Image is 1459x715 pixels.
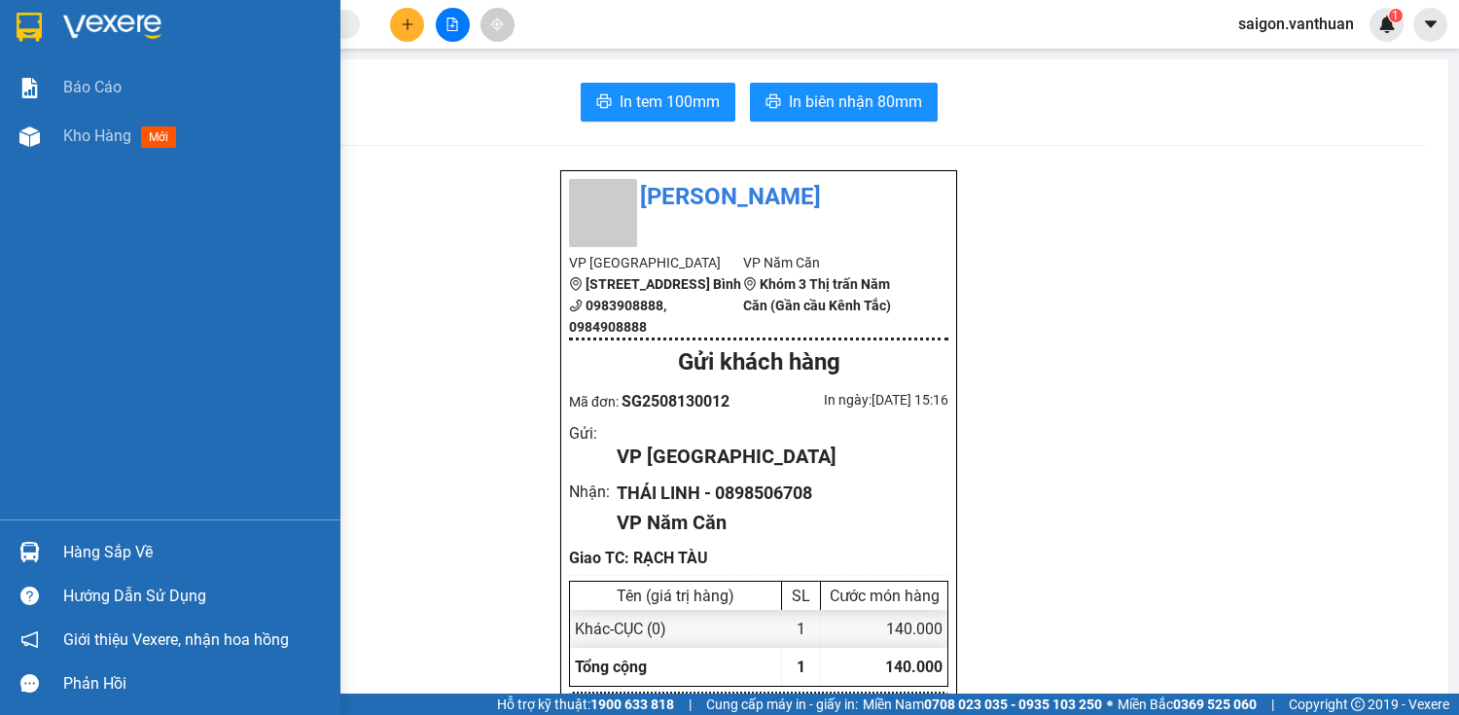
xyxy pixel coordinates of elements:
span: notification [20,630,39,649]
b: Khóm 3 Thị trấn Năm Căn (Gần cầu Kênh Tắc) [134,107,249,165]
button: caret-down [1413,8,1447,42]
li: VP Năm Căn [743,252,917,273]
span: 1 [1392,9,1399,22]
div: VP [GEOGRAPHIC_DATA] [617,442,933,472]
span: ⚪️ [1107,700,1113,708]
span: Tổng cộng [575,658,647,676]
button: printerIn tem 100mm [581,83,735,122]
div: Hướng dẫn sử dụng [63,582,326,611]
span: environment [569,277,583,291]
div: Phản hồi [63,669,326,698]
div: 140.000 [821,610,947,648]
span: | [1271,694,1274,715]
div: Giao TC: RẠCH TÀU [569,546,948,570]
span: environment [743,277,757,291]
span: Giới thiệu Vexere, nhận hoa hồng [63,627,289,652]
span: environment [134,108,148,122]
li: [PERSON_NAME] [569,179,948,216]
span: copyright [1351,697,1365,711]
img: warehouse-icon [19,126,40,147]
div: SL [787,587,815,605]
img: warehouse-icon [19,542,40,562]
strong: 1900 633 818 [590,697,674,712]
span: phone [569,299,583,312]
span: Hỗ trợ kỹ thuật: [497,694,674,715]
div: Mã đơn: [569,389,759,413]
div: Nhận : [569,480,617,504]
b: Khóm 3 Thị trấn Năm Căn (Gần cầu Kênh Tắc) [743,276,891,313]
span: | [689,694,692,715]
span: saigon.vanthuan [1223,12,1370,36]
img: solution-icon [19,78,40,98]
span: printer [765,93,781,112]
span: Khác - CỤC (0) [575,620,666,638]
strong: 0369 525 060 [1173,697,1257,712]
div: Gửi : [569,421,617,446]
span: mới [141,126,176,148]
div: Tên (giá trị hàng) [575,587,776,605]
sup: 1 [1389,9,1403,22]
span: aim [490,18,504,31]
div: THÁI LINH - 0898506708 [617,480,933,507]
button: printerIn biên nhận 80mm [750,83,938,122]
span: Miền Bắc [1118,694,1257,715]
div: Hàng sắp về [63,538,326,567]
b: [STREET_ADDRESS] Bình [586,276,741,292]
span: question-circle [20,587,39,605]
button: file-add [436,8,470,42]
li: VP [GEOGRAPHIC_DATA] [10,83,134,147]
div: VP Năm Căn [617,508,933,538]
button: aim [480,8,515,42]
strong: 0708 023 035 - 0935 103 250 [924,697,1102,712]
span: Miền Nam [863,694,1102,715]
b: 0983908888, 0984908888 [569,298,666,335]
span: 1 [797,658,805,676]
span: Cung cấp máy in - giấy in: [706,694,858,715]
span: message [20,674,39,693]
span: caret-down [1422,16,1440,33]
div: Cước món hàng [826,587,943,605]
button: plus [390,8,424,42]
span: file-add [445,18,459,31]
li: VP [GEOGRAPHIC_DATA] [569,252,743,273]
span: printer [596,93,612,112]
span: Báo cáo [63,75,122,99]
li: VP Năm Căn [134,83,259,104]
span: In biên nhận 80mm [789,89,922,114]
span: plus [401,18,414,31]
div: Gửi khách hàng [569,344,948,381]
div: In ngày: [DATE] 15:16 [759,389,948,411]
img: logo-vxr [17,13,42,42]
li: [PERSON_NAME] [10,10,282,47]
div: 1 [782,610,821,648]
img: icon-new-feature [1378,16,1396,33]
span: 140.000 [885,658,943,676]
span: In tem 100mm [620,89,720,114]
span: Kho hàng [63,126,131,145]
span: SG2508130012 [622,392,729,411]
